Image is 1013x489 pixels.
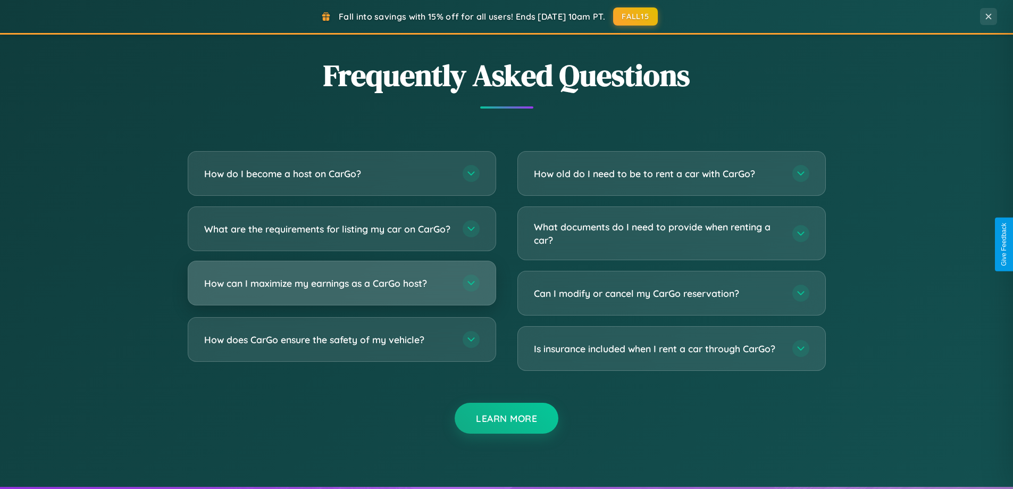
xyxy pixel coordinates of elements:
[534,287,782,300] h3: Can I modify or cancel my CarGo reservation?
[204,333,452,346] h3: How does CarGo ensure the safety of my vehicle?
[188,55,826,96] h2: Frequently Asked Questions
[1000,223,1008,266] div: Give Feedback
[534,220,782,246] h3: What documents do I need to provide when renting a car?
[455,403,558,434] button: Learn More
[204,277,452,290] h3: How can I maximize my earnings as a CarGo host?
[613,7,658,26] button: FALL15
[339,11,605,22] span: Fall into savings with 15% off for all users! Ends [DATE] 10am PT.
[204,222,452,236] h3: What are the requirements for listing my car on CarGo?
[534,342,782,355] h3: Is insurance included when I rent a car through CarGo?
[204,167,452,180] h3: How do I become a host on CarGo?
[534,167,782,180] h3: How old do I need to be to rent a car with CarGo?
